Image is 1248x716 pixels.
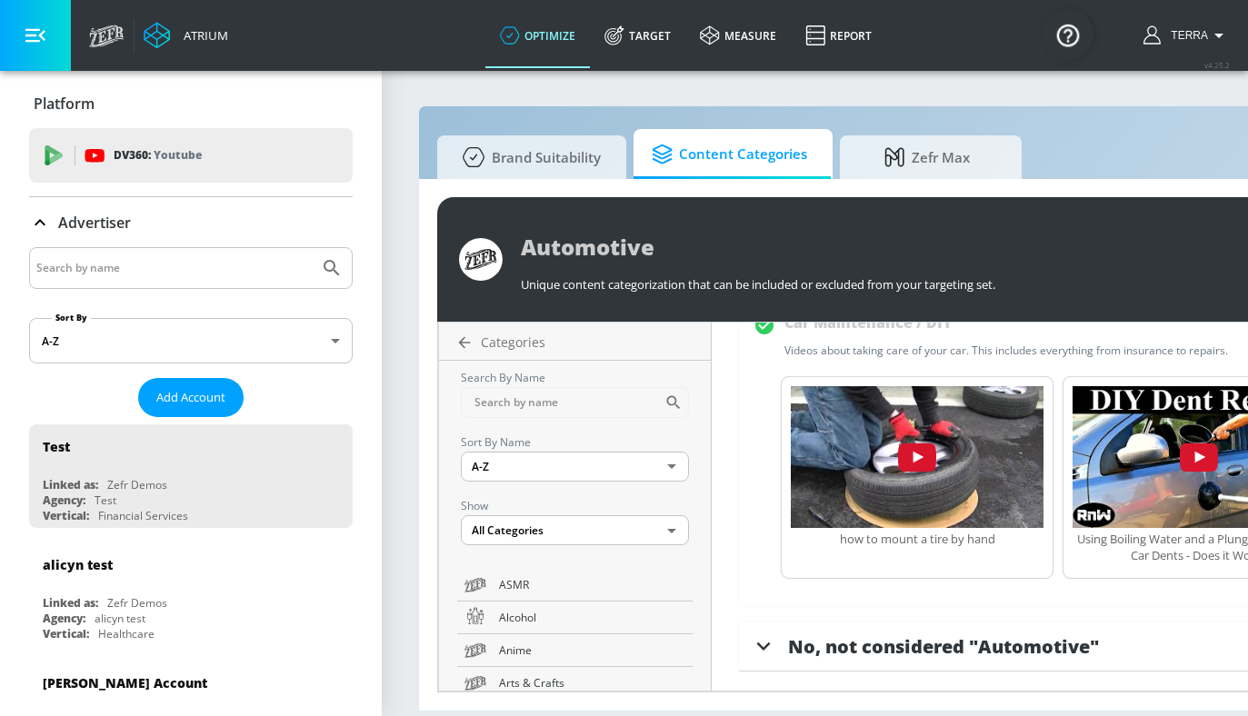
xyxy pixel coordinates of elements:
[43,674,207,691] div: [PERSON_NAME] Account
[590,3,685,68] a: Target
[485,3,590,68] a: optimize
[29,318,353,363] div: A-Z
[784,343,1228,358] div: Videos about taking care of your car. This includes everything from insurance to repairs.
[461,387,664,418] input: Search by name
[791,386,1043,528] img: ro14HjAR6vA
[1043,9,1093,60] button: Open Resource Center
[457,569,693,602] a: ASMR
[29,542,353,646] div: alicyn testLinked as:Zefr DemosAgency:alicyn testVertical:Healthcare
[457,602,693,634] a: Alcohol
[144,22,228,49] a: Atrium
[95,492,116,508] div: Test
[1143,25,1230,46] button: Terra
[43,556,113,573] div: alicyn test
[43,477,98,492] div: Linked as:
[461,515,689,545] div: All Categories
[461,433,689,452] p: Sort By Name
[107,595,167,611] div: Zefr Demos
[36,256,312,280] input: Search by name
[34,94,95,114] p: Platform
[455,135,601,179] span: Brand Suitability
[652,133,807,176] span: Content Categories
[685,3,791,68] a: measure
[43,626,89,641] div: Vertical:
[43,438,70,455] div: Test
[156,387,225,408] span: Add Account
[43,508,89,523] div: Vertical:
[43,492,85,508] div: Agency:
[499,673,685,692] span: Arts & Crafts
[29,424,353,528] div: TestLinked as:Zefr DemosAgency:TestVertical:Financial Services
[791,531,1043,547] div: how to mount a tire by hand
[499,575,685,594] span: ASMR
[499,608,685,627] span: Alcohol
[457,634,693,667] a: Anime
[791,3,886,68] a: Report
[1204,60,1230,70] span: v 4.25.2
[791,386,1043,531] button: ro14HjAR6vA
[98,508,188,523] div: Financial Services
[138,378,244,417] button: Add Account
[58,213,131,233] p: Advertiser
[43,595,98,611] div: Linked as:
[499,641,685,660] span: Anime
[114,145,202,165] p: DV360:
[461,496,689,515] p: Show
[98,626,155,641] div: Healthcare
[43,611,85,626] div: Agency:
[29,197,353,248] div: Advertiser
[788,634,1099,659] span: No, not considered "Automotive"
[446,333,711,352] a: Categories
[154,145,202,164] p: Youtube
[95,611,145,626] div: alicyn test
[461,452,689,482] div: A-Z
[176,27,228,44] div: Atrium
[481,333,545,351] span: Categories
[457,667,693,700] a: Arts & Crafts
[461,368,689,387] p: Search By Name
[29,128,353,183] div: DV360: Youtube
[52,312,91,323] label: Sort By
[107,477,167,492] div: Zefr Demos
[858,135,996,179] span: Zefr Max
[1163,29,1208,42] span: login as: terra.richardson@zefr.com
[29,78,353,129] div: Platform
